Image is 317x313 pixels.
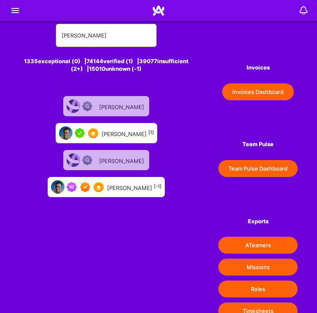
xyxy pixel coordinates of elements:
h4: Exports [218,218,298,225]
img: Been on Mission [67,182,77,192]
a: User AvatarBeen on MissionExceptional A.TeamerSelectionTeam[PERSON_NAME][-1] [44,174,168,201]
img: SelectionTeam [94,182,104,192]
div: 1335 exceptional (0) | 74144 verified (1) | 39077 insufficient (2+) | 15010 unknown (-1) [19,57,193,72]
sup: [-1] [154,184,161,189]
img: Home [153,5,164,16]
a: Invoices Dashboard [218,83,298,100]
i: icon Menu [10,5,20,16]
button: ATeamers [218,237,298,254]
button: Invoices Dashboard [222,83,294,100]
button: Roles [218,281,298,297]
img: User Avatar [59,126,73,140]
img: A.Teamer in Residence [75,128,85,138]
div: [PERSON_NAME] [107,183,161,192]
img: Exceptional A.Teamer [80,182,90,192]
sup: [1] [148,130,154,135]
a: User AvatarNot Scrubbed[PERSON_NAME] [60,147,153,174]
div: [PERSON_NAME] [102,129,154,138]
img: Not Scrubbed [82,101,92,111]
img: bell [295,2,312,19]
h4: Team Pulse [218,141,298,148]
img: Not Scrubbed [82,155,92,165]
input: Search for an A-Teamer [62,26,151,45]
h4: Invoices [218,64,298,71]
a: User AvatarNot Scrubbed[PERSON_NAME] [60,93,153,120]
div: [PERSON_NAME] [99,102,146,111]
img: SelectionTeam [88,128,98,138]
img: User Avatar [67,99,80,113]
div: [PERSON_NAME] [99,156,146,165]
button: Missions [218,259,298,276]
img: User Avatar [51,180,64,194]
a: User AvatarA.Teamer in ResidenceSelectionTeam[PERSON_NAME][1] [52,120,161,147]
img: User Avatar [67,153,80,167]
button: Team Pulse Dashboard [218,160,298,177]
